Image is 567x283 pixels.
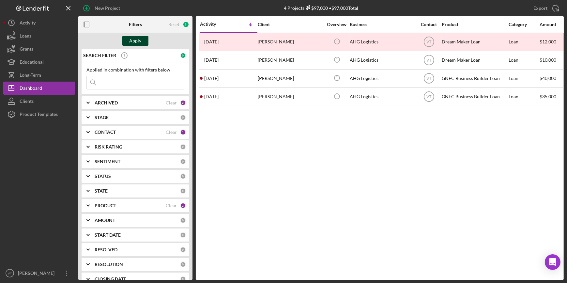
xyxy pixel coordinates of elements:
div: Overview [325,22,349,27]
div: Amount [540,22,564,27]
span: $35,000 [540,94,556,99]
div: GNEC Business Builder Loan [442,88,507,105]
div: Loan [509,52,539,69]
div: Loan [509,70,539,87]
b: STATUS [95,174,111,179]
div: Reset [168,22,179,27]
div: [PERSON_NAME] [258,52,323,69]
div: Clear [166,130,177,135]
div: 0 [180,188,186,194]
div: $12,000 [540,33,564,51]
div: Contact [417,22,441,27]
b: PRODUCT [95,203,116,208]
b: SENTIMENT [95,159,120,164]
div: Loan [509,88,539,105]
div: [PERSON_NAME] [258,88,323,105]
span: $40,000 [540,75,556,81]
div: 0 [180,247,186,253]
div: Dream Maker Loan [442,33,507,51]
div: Product Templates [20,108,58,122]
div: Clear [166,100,177,105]
text: VT [426,95,432,99]
b: SEARCH FILTER [83,53,116,58]
b: STAGE [95,115,109,120]
button: VT[PERSON_NAME] [3,267,75,280]
a: Grants [3,42,75,55]
time: 2023-12-28 19:09 [204,94,219,99]
text: VT [426,76,432,81]
div: Dashboard [20,82,42,96]
div: 4 Projects • $97,000 Total [284,5,358,11]
div: 1 [180,129,186,135]
button: Clients [3,95,75,108]
b: CLOSING DATE [95,276,126,282]
div: Loan [509,33,539,51]
div: Export [533,2,547,15]
button: Loans [3,29,75,42]
div: 5 [183,21,189,28]
div: [PERSON_NAME] [258,33,323,51]
div: Client [258,22,323,27]
div: AHG Logistics [350,52,415,69]
button: Long-Term [3,69,75,82]
b: START DATE [95,232,121,238]
button: Product Templates [3,108,75,121]
div: 0 [180,261,186,267]
div: New Project [95,2,120,15]
div: 0 [180,144,186,150]
div: [PERSON_NAME] [258,70,323,87]
time: 2025-07-01 01:26 [204,57,219,63]
button: Apply [122,36,148,46]
div: Product [442,22,507,27]
div: Long-Term [20,69,41,83]
text: VT [426,40,432,44]
div: Clients [20,95,34,109]
b: RESOLUTION [95,262,123,267]
div: 0 [180,173,186,179]
div: [PERSON_NAME] [16,267,59,281]
div: Activity [200,22,229,27]
b: AMOUNT [95,218,115,223]
b: RESOLVED [95,247,117,252]
div: GNEC Business Builder Loan [442,70,507,87]
text: VT [8,272,12,275]
button: New Project [78,2,127,15]
div: Grants [20,42,33,57]
span: $10,000 [540,57,556,63]
b: STATE [95,188,108,194]
div: 0 [180,217,186,223]
div: Open Intercom Messenger [545,254,560,270]
div: 0 [180,53,186,58]
div: 2 [180,100,186,106]
div: Applied in combination with filters below [86,67,184,72]
div: Dream Maker Loan [442,52,507,69]
div: 2 [180,203,186,209]
div: Educational [20,55,44,70]
text: VT [426,58,432,63]
b: Filters [129,22,142,27]
div: Loans [20,29,31,44]
div: $97,000 [304,5,328,11]
button: Dashboard [3,82,75,95]
b: RISK RATING [95,144,122,149]
button: Export [527,2,564,15]
time: 2025-10-01 18:25 [204,39,219,44]
div: Category [509,22,539,27]
button: Educational [3,55,75,69]
div: Business [350,22,415,27]
time: 2024-01-01 15:08 [204,76,219,81]
div: Apply [130,36,142,46]
div: 0 [180,159,186,165]
button: Activity [3,16,75,29]
div: AHG Logistics [350,33,415,51]
b: CONTACT [95,130,116,135]
div: Activity [20,16,36,31]
div: Clear [166,203,177,208]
